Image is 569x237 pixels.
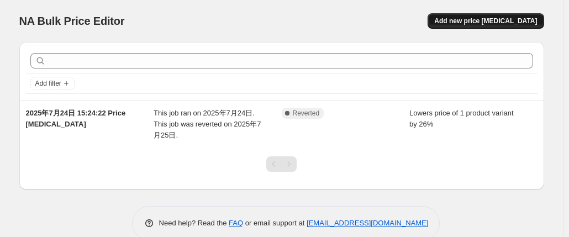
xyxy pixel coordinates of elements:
span: Lowers price of 1 product variant by 26% [409,109,514,128]
a: [EMAIL_ADDRESS][DOMAIN_NAME] [307,219,428,227]
button: Add new price [MEDICAL_DATA] [428,13,544,29]
span: Add new price [MEDICAL_DATA] [434,17,537,25]
span: or email support at [243,219,307,227]
span: 2025年7月24日 15:24:22 Price [MEDICAL_DATA] [26,109,126,128]
span: NA Bulk Price Editor [19,15,125,27]
a: FAQ [229,219,243,227]
span: Need help? Read the [159,219,229,227]
span: This job ran on 2025年7月24日. This job was reverted on 2025年7月25日. [154,109,261,139]
span: Reverted [293,109,320,118]
span: Add filter [35,79,61,88]
nav: Pagination [266,156,297,172]
button: Add filter [30,77,75,90]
